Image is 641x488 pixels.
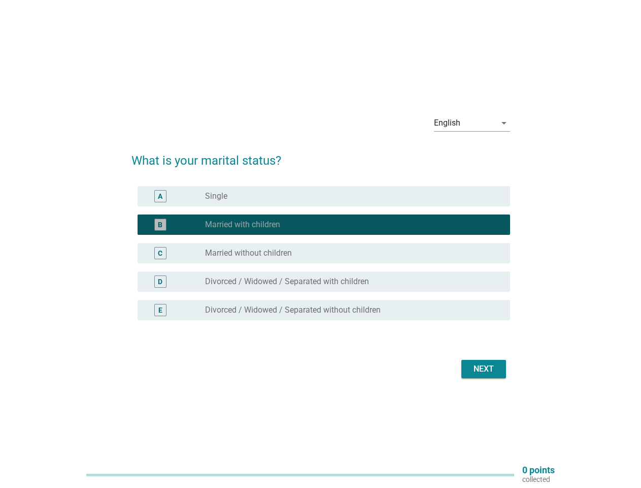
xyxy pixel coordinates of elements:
div: E [158,305,162,316]
h2: What is your marital status? [131,141,510,170]
p: collected [522,475,555,484]
label: Single [205,191,227,201]
div: C [158,248,162,259]
div: D [158,277,162,287]
div: B [158,220,162,230]
label: Divorced / Widowed / Separated with children [205,277,369,287]
div: Next [469,363,498,375]
i: arrow_drop_down [498,117,510,129]
div: English [434,118,460,128]
button: Next [461,360,506,378]
div: A [158,191,162,202]
p: 0 points [522,466,555,475]
label: Divorced / Widowed / Separated without children [205,305,381,315]
label: Married without children [205,248,292,258]
label: Married with children [205,220,280,230]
